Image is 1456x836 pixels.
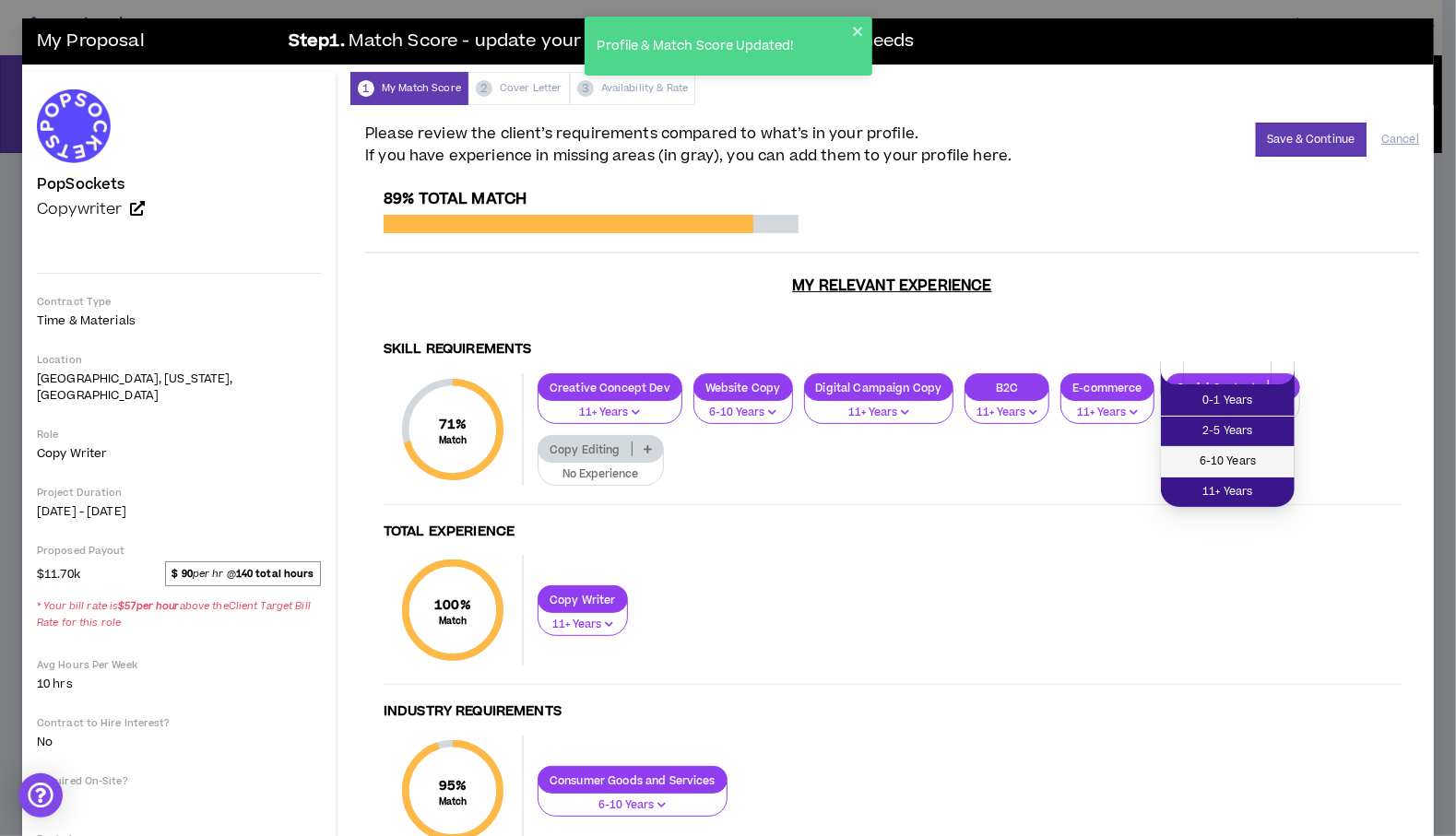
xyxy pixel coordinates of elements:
button: 6-10 Years [538,782,728,817]
button: 11+ Years [538,389,682,424]
p: Avg Hours Per Week [37,658,321,672]
small: Match [434,615,471,628]
span: Copywriter [37,198,123,220]
button: 11+ Years [538,601,628,636]
h4: PopSockets [37,176,125,193]
span: 11+ Years [1172,482,1284,502]
button: Cancel [1381,124,1419,156]
button: 11+ Years [965,389,1049,424]
h3: My Relevant Experience [365,277,1419,324]
h4: Total Experience [384,524,1401,541]
p: 11+ Years [550,405,670,421]
button: 6-10 Years [693,389,793,424]
p: Copy Writer [539,593,627,606]
small: Match [439,434,468,447]
button: 11+ Years [804,389,954,424]
p: 10 hrs [37,676,321,692]
h3: My Proposal [37,23,277,60]
small: Match [439,795,468,808]
p: Role [37,428,321,442]
span: Copy Writer [37,445,107,462]
p: Copy Editing [539,442,632,456]
p: 6-10 Years [705,405,781,421]
span: * Your bill rate is above the Client Target Bill Rate for this role [37,595,321,634]
button: No Experience [538,451,664,486]
p: No Experience [550,466,652,483]
span: 2-5 Years [1172,421,1284,442]
span: 0-1 Years [1172,391,1284,411]
p: Proposed Payout [37,544,321,558]
p: [DATE] - [DATE] [37,503,321,520]
strong: $ 90 [172,567,192,581]
span: 6-10 Years [1172,452,1284,472]
p: Location [37,353,321,367]
p: 11+ Years [1072,405,1142,421]
a: Copywriter [37,200,321,218]
p: 11+ Years [550,617,616,633]
div: Profile & Match Score Updated! [592,31,852,62]
span: 95 % [439,776,468,795]
p: Required On-Site? [37,774,321,788]
h4: Industry Requirements [384,703,1401,721]
p: Consumer Goods and Services [539,773,727,787]
span: $11.70k [37,562,80,584]
button: Save & Continue [1256,123,1367,157]
p: No [37,734,321,750]
p: Digital Campaign Copy [805,381,953,394]
p: Project Duration [37,486,321,500]
span: per hr @ [165,561,321,585]
p: Social Content [1166,381,1268,394]
span: 100 % [434,595,471,615]
p: Time & Materials [37,312,321,329]
strong: 140 total hours [236,567,314,581]
p: 11+ Years [816,405,942,421]
span: 89% Total Match [384,188,527,210]
h4: Skill Requirements [384,341,1401,359]
p: Website Copy [694,381,792,394]
span: 1 [358,80,374,97]
p: B2C [965,381,1048,394]
p: Creative Concept Dev [539,381,681,394]
span: 71 % [439,415,468,434]
b: Step 1 . [289,29,345,55]
p: E-commerce [1061,381,1153,394]
button: close [852,24,865,39]
p: Contract Type [37,295,321,309]
span: Match Score - update your skills based upon client project needs [349,29,915,55]
p: 6-10 Years [550,797,716,814]
div: Open Intercom Messenger [18,773,63,818]
button: 11+ Years [1060,389,1154,424]
p: Contract to Hire Interest? [37,716,321,730]
p: No [37,792,321,808]
p: 11+ Years [977,405,1037,421]
strong: $ 57 per hour [118,599,179,613]
span: Please review the client’s requirements compared to what’s in your profile. If you have experienc... [365,123,1012,167]
p: [GEOGRAPHIC_DATA], [US_STATE], [GEOGRAPHIC_DATA] [37,371,321,404]
div: My Match Score [350,72,468,105]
